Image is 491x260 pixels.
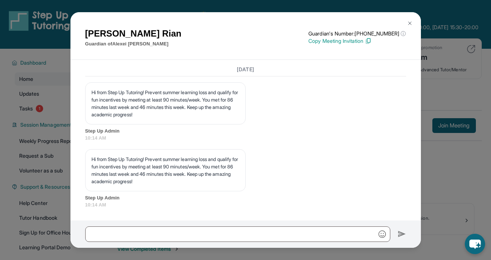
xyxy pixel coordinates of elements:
[91,89,239,118] p: Hi from Step Up Tutoring! Prevent summer learning loss and qualify for fun incentives by meeting ...
[407,20,413,26] img: Close Icon
[85,66,406,73] h3: [DATE]
[85,134,406,142] span: 10:14 AM
[85,194,406,202] span: Step Up Admin
[465,234,485,254] button: chat-button
[85,40,181,48] p: Guardian of Alexei [PERSON_NAME]
[378,230,386,238] img: Emoji
[401,30,406,37] span: ⓘ
[85,201,406,209] span: 10:14 AM
[85,27,181,40] h1: [PERSON_NAME] Rian
[308,37,406,45] p: Copy Meeting Invitation
[91,155,239,185] p: Hi from Step Up Tutoring! Prevent summer learning loss and qualify for fun incentives by meeting ...
[365,38,371,44] img: Copy Icon
[308,30,406,37] p: Guardian's Number: [PHONE_NUMBER]
[398,230,406,239] img: Send icon
[85,127,406,135] span: Step Up Admin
